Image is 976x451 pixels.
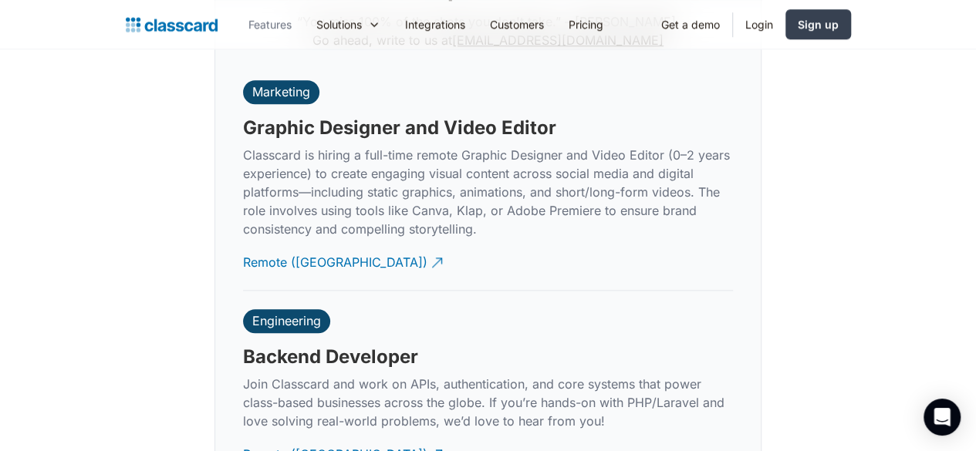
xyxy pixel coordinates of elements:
div: Solutions [304,7,393,42]
div: Sign up [798,16,839,32]
a: Sign up [785,9,851,39]
p: Classcard is hiring a full-time remote Graphic Designer and Video Editor (0–2 years experience) t... [243,146,733,238]
p: Join Classcard and work on APIs, authentication, and core systems that power class-based business... [243,375,733,430]
h3: Backend Developer [243,345,418,369]
a: Customers [478,7,556,42]
a: Login [733,7,785,42]
div: Open Intercom Messenger [924,399,961,436]
div: Remote ([GEOGRAPHIC_DATA]) [243,241,427,271]
a: Features [236,7,304,42]
div: Marketing [252,84,310,99]
a: Get a demo [649,7,732,42]
div: Solutions [316,16,362,32]
a: Pricing [556,7,616,42]
a: Remote ([GEOGRAPHIC_DATA]) [243,241,445,284]
div: Engineering [252,313,321,328]
a: Integrations [393,7,478,42]
a: home [126,14,218,35]
h3: Graphic Designer and Video Editor [243,116,556,140]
